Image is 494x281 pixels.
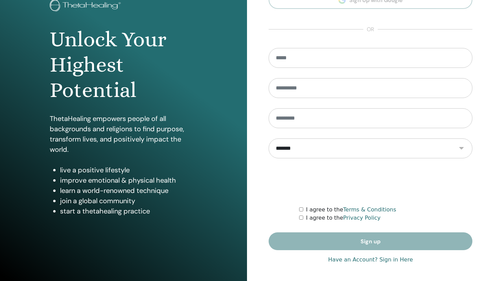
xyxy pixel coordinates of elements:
[60,196,197,206] li: join a global community
[306,206,396,214] label: I agree to the
[60,185,197,196] li: learn a world-renowned technique
[50,113,197,155] p: ThetaHealing empowers people of all backgrounds and religions to find purpose, transform lives, a...
[60,206,197,216] li: start a thetahealing practice
[343,215,380,221] a: Privacy Policy
[50,27,197,103] h1: Unlock Your Highest Potential
[60,165,197,175] li: live a positive lifestyle
[328,256,413,264] a: Have an Account? Sign in Here
[343,206,396,213] a: Terms & Conditions
[318,169,423,195] iframe: reCAPTCHA
[306,214,380,222] label: I agree to the
[363,25,378,34] span: or
[60,175,197,185] li: improve emotional & physical health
